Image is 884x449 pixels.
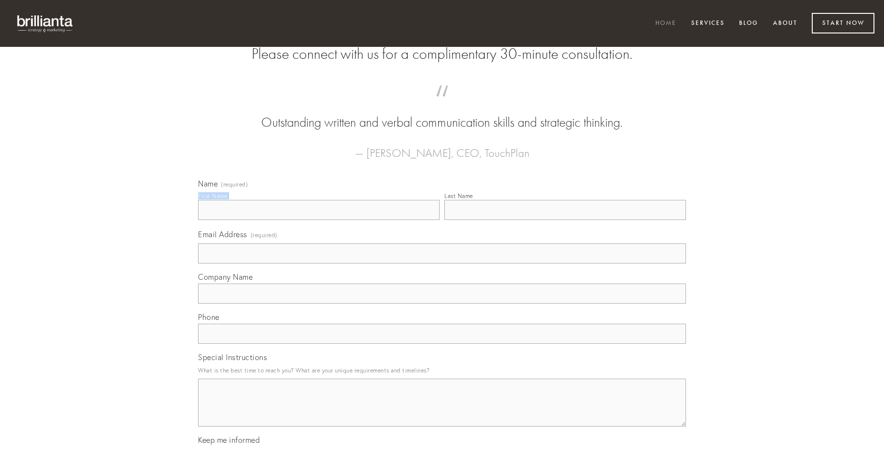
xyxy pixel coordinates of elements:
[213,132,671,163] figcaption: — [PERSON_NAME], CEO, TouchPlan
[685,16,731,32] a: Services
[213,95,671,132] blockquote: Outstanding written and verbal communication skills and strategic thinking.
[10,10,81,37] img: brillianta - research, strategy, marketing
[444,192,473,199] div: Last Name
[649,16,683,32] a: Home
[198,312,220,322] span: Phone
[198,272,253,282] span: Company Name
[767,16,804,32] a: About
[198,435,260,445] span: Keep me informed
[198,192,227,199] div: First Name
[221,182,248,187] span: (required)
[733,16,764,32] a: Blog
[198,364,686,377] p: What is the best time to reach you? What are your unique requirements and timelines?
[198,179,218,188] span: Name
[812,13,874,33] a: Start Now
[198,230,247,239] span: Email Address
[251,229,277,241] span: (required)
[198,352,267,362] span: Special Instructions
[198,45,686,63] h2: Please connect with us for a complimentary 30-minute consultation.
[213,95,671,113] span: “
